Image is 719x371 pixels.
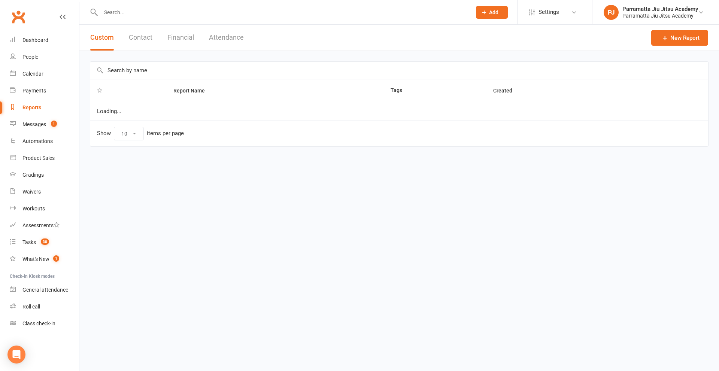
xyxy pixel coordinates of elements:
td: Loading... [90,102,708,121]
a: Gradings [10,167,79,183]
div: Payments [22,88,46,94]
span: Created [493,88,521,94]
button: Attendance [209,25,244,51]
span: 1 [53,255,59,262]
div: Gradings [22,172,44,178]
a: Assessments [10,217,79,234]
div: items per page [147,130,184,137]
div: What's New [22,256,49,262]
div: Class check-in [22,320,55,326]
div: Parramatta Jiu Jitsu Academy [622,12,698,19]
span: 1 [51,121,57,127]
a: Class kiosk mode [10,315,79,332]
div: Roll call [22,304,40,310]
a: Automations [10,133,79,150]
div: Dashboard [22,37,48,43]
a: Payments [10,82,79,99]
button: Created [493,86,521,95]
div: Waivers [22,189,41,195]
button: Report Name [173,86,213,95]
a: Roll call [10,298,79,315]
div: Reports [22,104,41,110]
button: Contact [129,25,152,51]
a: What's New1 [10,251,79,268]
span: Report Name [173,88,213,94]
a: Tasks 38 [10,234,79,251]
input: Search... [98,7,466,18]
div: Workouts [22,206,45,212]
a: Workouts [10,200,79,217]
div: General attendance [22,287,68,293]
a: Product Sales [10,150,79,167]
div: Calendar [22,71,43,77]
a: People [10,49,79,66]
a: Clubworx [9,7,28,26]
th: Tags [384,79,486,102]
div: Tasks [22,239,36,245]
div: Parramatta Jiu Jitsu Academy [622,6,698,12]
button: Financial [167,25,194,51]
button: Custom [90,25,114,51]
input: Search by name [90,62,708,79]
div: Assessments [22,222,60,228]
div: People [22,54,38,60]
div: Messages [22,121,46,127]
a: Messages 1 [10,116,79,133]
span: 38 [41,238,49,245]
div: Automations [22,138,53,144]
a: New Report [651,30,708,46]
a: Calendar [10,66,79,82]
span: Add [489,9,498,15]
a: General attendance kiosk mode [10,282,79,298]
a: Dashboard [10,32,79,49]
div: PJ [604,5,619,20]
a: Waivers [10,183,79,200]
a: Reports [10,99,79,116]
div: Product Sales [22,155,55,161]
span: Settings [539,4,559,21]
div: Show [97,127,184,140]
button: Add [476,6,508,19]
div: Open Intercom Messenger [7,346,25,364]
